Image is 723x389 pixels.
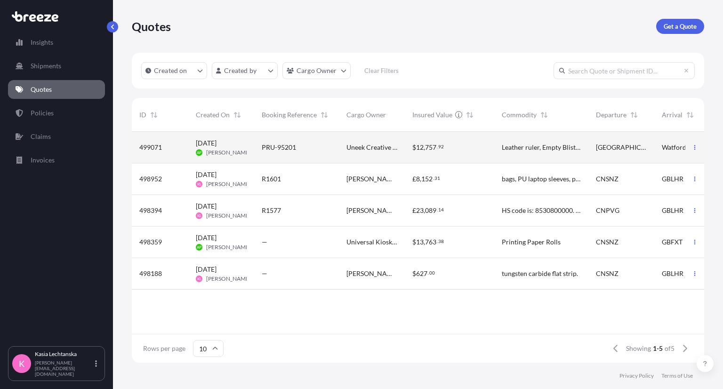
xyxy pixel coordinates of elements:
button: Sort [538,109,550,121]
button: createdOn Filter options [141,62,207,79]
a: Invoices [8,151,105,170]
span: 498359 [139,237,162,247]
span: tungsten carbide flat strip. [502,269,578,278]
span: £ [412,176,416,182]
span: Uneek Creative Group Ltd [346,143,397,152]
p: Get a Quote [664,22,697,31]
button: Sort [628,109,640,121]
button: Sort [319,109,330,121]
span: [PERSON_NAME] - PU [346,174,397,184]
span: CNSNZ [596,237,619,247]
span: £ [412,207,416,214]
span: . [437,208,438,211]
span: K [19,359,24,368]
p: Policies [31,108,54,118]
span: KL [197,179,201,189]
p: Kasia Lechtanska [35,350,93,358]
p: Created on [154,66,187,75]
span: , [420,176,421,182]
span: Cargo Owner [346,110,386,120]
span: GBFXT [662,237,683,247]
p: Cargo Owner [297,66,337,75]
span: CNPVG [596,206,619,215]
span: [PERSON_NAME] [206,149,251,156]
span: . [428,271,429,275]
button: Sort [232,109,243,121]
span: AP [197,243,201,252]
span: Showing [626,344,651,353]
span: [DATE] [196,170,217,179]
span: KL [197,274,201,284]
span: [DATE] [196,138,217,148]
a: Claims [8,127,105,146]
span: 763 [425,239,436,245]
span: Created On [196,110,230,120]
span: [PERSON_NAME] [206,212,251,219]
span: 8 [416,176,420,182]
span: bags, PU laptop sleeves, phone vcovers [502,174,581,184]
span: [PERSON_NAME] [346,269,397,278]
span: [PERSON_NAME] [206,243,251,251]
span: Rows per page [143,344,185,353]
p: Invoices [31,155,55,165]
a: Terms of Use [661,372,693,380]
span: [DATE] [196,233,217,243]
button: Clear Filters [355,63,408,78]
span: — [262,269,267,278]
span: 12 [416,144,424,151]
span: 498188 [139,269,162,278]
span: Booking Reference [262,110,317,120]
span: 757 [425,144,436,151]
span: Arrival [662,110,683,120]
p: Quotes [132,19,171,34]
input: Search Quote or Shipment ID... [554,62,695,79]
span: $ [412,144,416,151]
a: Shipments [8,57,105,75]
a: Privacy Policy [619,372,654,380]
span: 00 [429,271,435,275]
span: 1-5 [653,344,663,353]
a: Get a Quote [656,19,704,34]
span: GBLHR [662,174,683,184]
button: Sort [148,109,160,121]
span: [PERSON_NAME] [206,275,251,283]
span: 152 [421,176,433,182]
p: Shipments [31,61,61,71]
span: 31 [434,177,440,180]
span: AP [197,148,201,157]
span: PRU-95201 [262,143,296,152]
span: Universal Kiosk Ltd [346,237,397,247]
span: GBLHR [662,206,683,215]
span: [DATE] [196,202,217,211]
span: [DATE] [196,265,217,274]
span: R1577 [262,206,281,215]
button: Sort [684,109,696,121]
button: cargoOwner Filter options [282,62,351,79]
span: HS code is: 8530800000. As it is highways traffic signage. [502,206,581,215]
span: KL [197,211,201,220]
a: Insights [8,33,105,52]
a: Policies [8,104,105,122]
span: Watford [662,143,686,152]
span: 14 [438,208,444,211]
button: Sort [464,109,475,121]
span: . [437,240,438,243]
span: , [424,239,425,245]
span: 92 [438,145,444,148]
span: ID [139,110,146,120]
span: Insured Value [412,110,452,120]
button: createdBy Filter options [212,62,278,79]
span: Commodity [502,110,537,120]
span: [PERSON_NAME] [346,206,397,215]
span: CNSNZ [596,269,619,278]
span: $ [412,270,416,277]
p: [PERSON_NAME][EMAIL_ADDRESS][DOMAIN_NAME] [35,360,93,377]
span: Departure [596,110,627,120]
span: 498394 [139,206,162,215]
p: Insights [31,38,53,47]
span: 627 [416,270,427,277]
span: Leather ruler, Empty Blister Sheets [502,143,581,152]
span: . [433,177,434,180]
